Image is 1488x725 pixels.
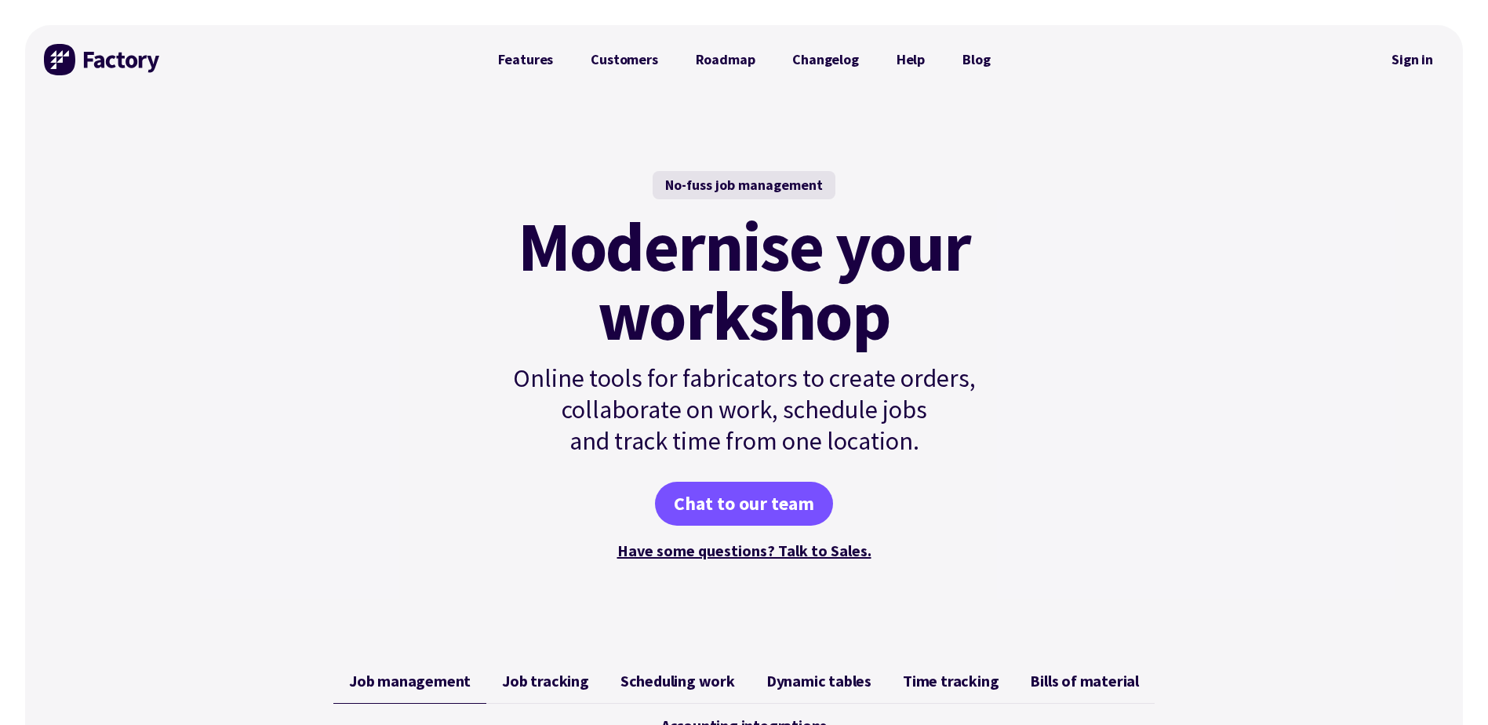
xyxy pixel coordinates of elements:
img: Factory [44,44,162,75]
nav: Primary Navigation [479,44,1010,75]
span: Time tracking [903,672,999,690]
a: Chat to our team [655,482,833,526]
a: Blog [944,44,1009,75]
a: Sign in [1381,42,1444,78]
a: Customers [572,44,676,75]
span: Dynamic tables [766,672,871,690]
mark: Modernise your workshop [518,212,970,350]
a: Have some questions? Talk to Sales. [617,541,871,560]
a: Help [878,44,944,75]
span: Job management [349,672,471,690]
nav: Secondary Navigation [1381,42,1444,78]
span: Job tracking [502,672,589,690]
p: Online tools for fabricators to create orders, collaborate on work, schedule jobs and track time ... [479,362,1010,457]
a: Roadmap [677,44,774,75]
span: Bills of material [1030,672,1139,690]
a: Changelog [773,44,877,75]
div: No-fuss job management [653,171,835,199]
a: Features [479,44,573,75]
span: Scheduling work [620,672,735,690]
